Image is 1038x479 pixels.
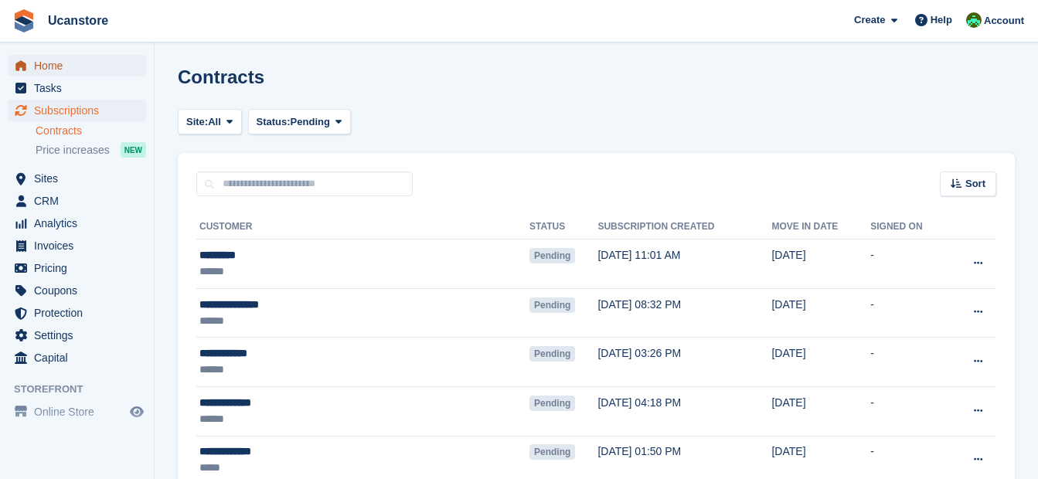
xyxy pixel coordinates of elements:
td: - [870,288,948,338]
td: [DATE] 03:26 PM [597,338,771,387]
span: Pending [529,444,575,460]
span: CRM [34,190,127,212]
span: Pending [529,297,575,313]
span: Storefront [14,382,154,397]
a: Preview store [128,403,146,421]
span: Pending [291,114,330,130]
span: Protection [34,302,127,324]
span: Invoices [34,235,127,256]
span: Sites [34,168,127,189]
a: Price increases NEW [36,141,146,158]
td: [DATE] 04:18 PM [597,386,771,436]
a: menu [8,401,146,423]
span: Coupons [34,280,127,301]
div: NEW [121,142,146,158]
a: menu [8,77,146,99]
h1: Contracts [178,66,264,87]
span: Price increases [36,143,110,158]
span: Analytics [34,212,127,234]
a: menu [8,190,146,212]
a: menu [8,257,146,279]
span: All [208,114,221,130]
a: menu [8,168,146,189]
span: Home [34,55,127,76]
a: Contracts [36,124,146,138]
a: menu [8,302,146,324]
a: menu [8,235,146,256]
a: menu [8,324,146,346]
td: [DATE] [771,288,870,338]
td: [DATE] 08:32 PM [597,288,771,338]
a: menu [8,55,146,76]
td: [DATE] 11:01 AM [597,239,771,289]
span: Create [854,12,885,28]
span: Capital [34,347,127,369]
button: Status: Pending [248,109,351,134]
img: Leanne Tythcott [966,12,982,28]
td: [DATE] [771,386,870,436]
td: [DATE] [771,338,870,387]
a: menu [8,212,146,234]
span: Site: [186,114,208,130]
span: Status: [257,114,291,130]
span: Account [984,13,1024,29]
a: menu [8,347,146,369]
span: Pending [529,346,575,362]
th: Status [529,215,597,239]
span: Help [931,12,952,28]
th: Move in date [771,215,870,239]
a: menu [8,280,146,301]
td: - [870,386,948,436]
td: - [870,338,948,387]
th: Customer [196,215,529,239]
span: Pending [529,396,575,411]
span: Subscriptions [34,100,127,121]
td: - [870,239,948,289]
span: Settings [34,324,127,346]
a: Ucanstore [42,8,114,33]
span: Sort [965,176,985,192]
span: Pricing [34,257,127,279]
span: Tasks [34,77,127,99]
button: Site: All [178,109,242,134]
th: Subscription created [597,215,771,239]
img: stora-icon-8386f47178a22dfd0bd8f6a31ec36ba5ce8667c1dd55bd0f319d3a0aa187defe.svg [12,9,36,32]
th: Signed on [870,215,948,239]
td: [DATE] [771,239,870,289]
span: Online Store [34,401,127,423]
span: Pending [529,248,575,263]
a: menu [8,100,146,121]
